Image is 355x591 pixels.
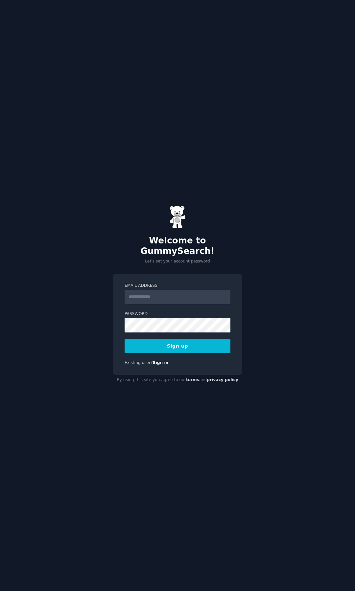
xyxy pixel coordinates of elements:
img: Gummy Bear [169,206,186,229]
a: Sign in [153,360,169,365]
div: By using this site you agree to our and [113,375,242,385]
h2: Welcome to GummySearch! [113,236,242,256]
label: Password [125,311,230,317]
a: terms [186,377,199,382]
p: Let's set your account password [113,259,242,264]
a: privacy policy [207,377,238,382]
span: Existing user? [125,360,153,365]
label: Email Address [125,283,230,289]
button: Sign up [125,339,230,353]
